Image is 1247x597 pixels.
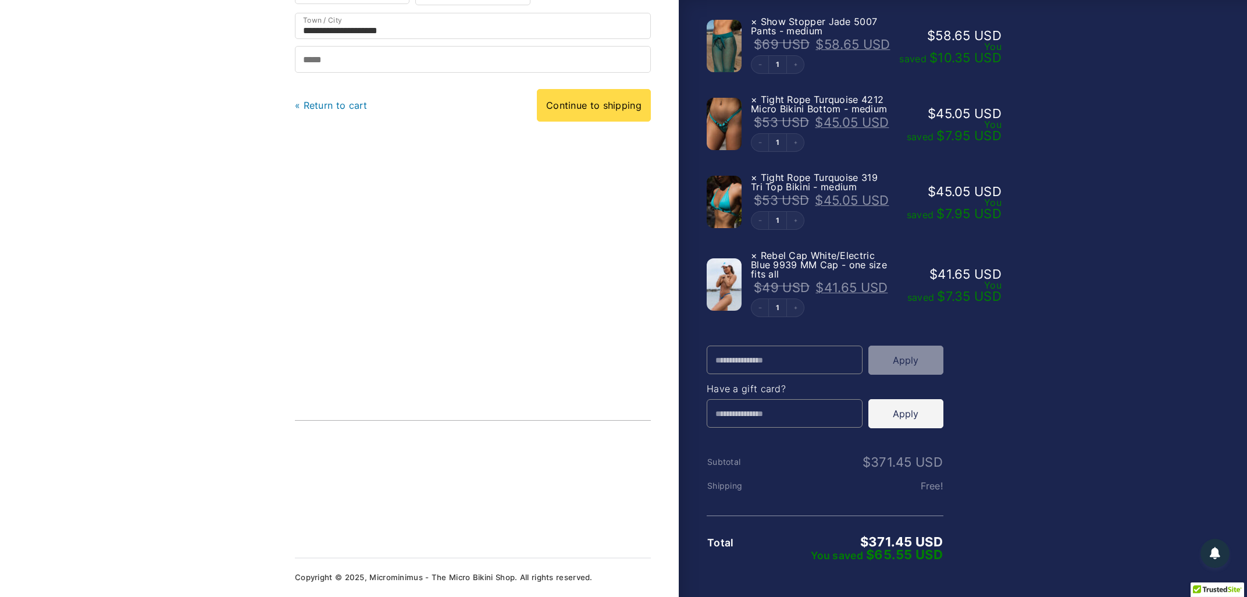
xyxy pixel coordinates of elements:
[860,534,943,549] bdi: 371.45 USD
[751,56,769,73] button: Decrement
[769,304,786,311] a: Edit
[815,115,823,130] span: $
[929,50,938,65] span: $
[929,266,938,282] span: $
[786,56,804,73] button: Increment
[769,61,786,68] a: Edit
[707,537,786,549] th: Total
[304,433,479,521] iframe: TrustedSite Certified
[863,454,943,470] bdi: 371.45 USD
[751,134,769,151] button: Decrement
[786,548,943,561] div: You saved
[786,481,943,491] td: Free!
[928,106,1002,121] bdi: 45.05 USD
[751,299,769,317] button: Decrement
[927,28,935,43] span: $
[769,217,786,224] a: Edit
[868,346,943,375] button: Apply
[754,193,762,208] span: $
[707,384,943,393] h4: Have a gift card?
[707,98,742,150] img: Tight Rope Turquoise 4212 Micro Bottom 01
[707,258,742,311] img: Rebel Cap WhiteElectric Blue 9939 Cap 09
[815,37,824,52] span: $
[754,115,762,130] span: $
[754,115,809,130] bdi: 53 USD
[899,42,1002,64] div: You saved
[295,574,651,581] p: Copyright © 2025, Microminimus - The Micro Bikini Shop. All rights reserved.
[815,115,889,130] bdi: 45.05 USD
[936,206,945,221] span: $
[751,16,757,27] a: Remove this item
[936,128,1002,143] bdi: 7.95 USD
[786,212,804,229] button: Increment
[751,172,757,183] a: Remove this item
[866,547,943,562] bdi: 65.55 USD
[754,280,762,295] span: $
[866,547,874,562] span: $
[751,16,877,37] span: Show Stopper Jade 5007 Pants - medium
[295,99,368,111] a: « Return to cart
[786,299,804,317] button: Increment
[537,89,651,122] a: Continue to shipping
[751,250,757,261] a: Remove this item
[815,280,824,295] span: $
[815,280,888,295] bdi: 41.65 USD
[899,198,1002,220] div: You saved
[751,212,769,229] button: Decrement
[929,50,1002,65] bdi: 10.35 USD
[815,37,890,52] bdi: 58.65 USD
[751,250,887,280] span: Rebel Cap White/Electric Blue 9939 MM Cap - one size fits all
[863,454,871,470] span: $
[769,139,786,146] a: Edit
[937,289,1002,304] bdi: 7.35 USD
[707,176,742,228] img: Tight Rope Turquoise 319 Tri Top 01
[936,206,1002,221] bdi: 7.95 USD
[754,193,809,208] bdi: 53 USD
[899,120,1002,142] div: You saved
[927,28,1002,43] bdi: 58.65 USD
[815,193,823,208] span: $
[928,184,936,199] span: $
[928,106,936,121] span: $
[929,266,1002,282] bdi: 41.65 USD
[937,289,945,304] span: $
[936,128,945,143] span: $
[751,94,757,105] a: Remove this item
[754,37,762,52] span: $
[868,399,943,428] button: Apply
[860,534,868,549] span: $
[751,172,878,193] span: Tight Rope Turquoise 319 Tri Top Bikini - medium
[754,280,810,295] bdi: 49 USD
[928,184,1002,199] bdi: 45.05 USD
[899,280,1002,303] div: You saved
[786,134,804,151] button: Increment
[754,37,810,52] bdi: 69 USD
[751,94,887,115] span: Tight Rope Turquoise 4212 Micro Bikini Bottom - medium
[707,481,786,491] th: Shipping
[815,193,889,208] bdi: 45.05 USD
[707,457,786,467] th: Subtotal
[707,20,742,72] img: Show Stopper Jade 366 Top 5007 pants 10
